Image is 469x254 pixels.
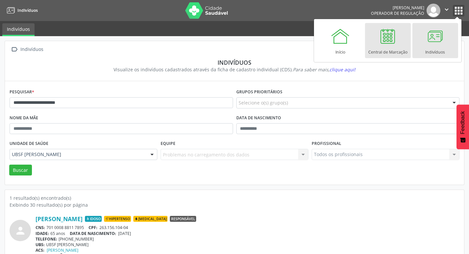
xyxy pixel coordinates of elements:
[36,242,45,247] span: UBS:
[453,5,464,16] button: apps
[14,59,455,66] div: Indivíduos
[2,23,35,36] a: Indivíduos
[365,23,411,58] a: Central de Marcação
[10,45,19,54] i: 
[36,242,459,247] div: UBSF [PERSON_NAME]
[412,23,458,58] a: Indivíduos
[318,23,363,58] a: Início
[10,139,48,149] label: Unidade de saúde
[99,225,128,230] span: 263.156.104-04
[118,231,131,236] span: [DATE]
[133,216,168,222] span: [MEDICAL_DATA]
[14,66,455,73] div: Visualize os indivíduos cadastrados através da ficha de cadastro individual (CDS).
[89,225,97,230] span: CPF:
[36,225,45,230] span: CNS:
[239,99,288,106] span: Selecione o(s) grupo(s)
[9,165,32,176] button: Buscar
[85,216,102,222] span: Idoso
[70,231,116,236] span: DATA DE NASCIMENTO:
[36,247,44,253] span: ACS:
[440,4,453,17] button: 
[456,104,469,149] button: Feedback - Mostrar pesquisa
[329,66,355,73] span: clique aqui!
[36,236,459,242] div: [PHONE_NUMBER]
[36,231,49,236] span: IDADE:
[104,216,131,222] span: Hipertenso
[10,201,459,208] div: Exibindo 30 resultado(s) por página
[10,87,34,97] label: Pesquisar
[10,45,44,54] a:  Indivíduos
[371,11,424,16] span: Operador de regulação
[236,87,282,97] label: Grupos prioritários
[170,216,196,222] span: Responsável
[312,139,341,149] label: Profissional
[371,5,424,11] div: [PERSON_NAME]
[5,5,38,16] a: Indivíduos
[161,139,175,149] label: Equipe
[10,195,459,201] div: 1 resultado(s) encontrado(s)
[12,151,144,158] span: UBSF [PERSON_NAME]
[36,236,57,242] span: TELEFONE:
[10,113,38,123] label: Nome da mãe
[427,4,440,17] img: img
[460,111,466,134] span: Feedback
[236,113,281,123] label: Data de nascimento
[36,215,83,222] a: [PERSON_NAME]
[443,6,450,13] i: 
[293,66,355,73] i: Para saber mais,
[36,225,459,230] div: 701 0008 8811 7895
[36,231,459,236] div: 65 anos
[19,45,44,54] div: Indivíduos
[47,247,78,253] a: [PERSON_NAME]
[17,8,38,13] span: Indivíduos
